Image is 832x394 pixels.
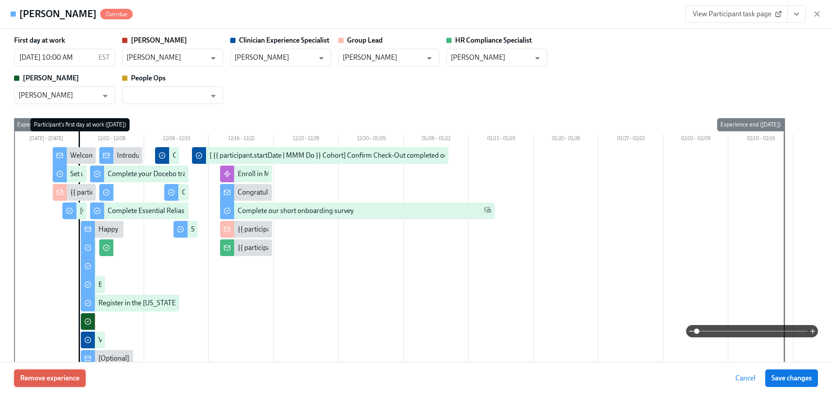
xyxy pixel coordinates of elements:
span: Work Email [484,206,491,216]
div: 12/30 – 01/05 [339,134,404,145]
div: 12/09 – 12/15 [144,134,209,145]
div: 12/23 – 12/29 [274,134,339,145]
button: Open [98,89,112,103]
div: 01/27 – 02/02 [598,134,663,145]
span: Cancel [735,374,756,383]
button: Cancel [729,369,762,387]
strong: Group Lead [347,36,383,44]
div: 12/16 – 12/22 [209,134,274,145]
span: Remove experience [20,374,80,383]
strong: [PERSON_NAME] [131,36,187,44]
button: Open [531,51,544,65]
div: Congratulations on passing your check-out! [238,188,368,197]
div: Set up your software [70,169,131,179]
span: View Participant task page [693,10,780,18]
div: Introduce Yourself! [117,151,174,160]
div: [Optional] Reach out to us! [98,354,178,363]
strong: People Ops [131,74,166,82]
div: 12/02 – 12/08 [79,134,144,145]
button: Save changes [765,369,818,387]
div: {{ participant.fullName }} has started onboarding: [70,188,219,197]
button: Open [206,89,220,103]
div: Complete your Knowledge Check [182,188,282,197]
div: 01/20 – 01/26 [534,134,599,145]
div: 01/13 – 01/19 [469,134,534,145]
div: [ {{ participant.startDate | MMM Do }} Cohort] Confirm Check-Out completed or failed [210,151,465,160]
div: Participant's first day at work ([DATE]) [30,118,130,131]
h4: [PERSON_NAME] [19,7,97,21]
div: 01/06 – 01/12 [404,134,469,145]
div: Enroll in Milestone Email Experience [238,169,347,179]
strong: HR Compliance Specialist [455,36,532,44]
span: Save changes [771,374,812,383]
div: {{ participant.fullName }} Check-Out Update [238,243,370,253]
div: Schedule your check-out session [191,224,288,234]
div: Book a meeting with your Clinical Quality Lead [98,280,237,289]
strong: [PERSON_NAME] [23,74,79,82]
button: Open [423,51,436,65]
div: Confirm Docebo Completion for {{ participant.fullName }} [173,151,346,160]
p: EST [98,53,110,62]
a: View Participant task page [685,5,788,23]
div: 02/03 – 02/09 [663,134,728,145]
button: Open [206,51,220,65]
div: Register in the [US_STATE] Fingerprint Portal [98,298,233,308]
button: View task page [787,5,806,23]
div: Welcome to the Charlie Health team! [70,151,180,160]
div: Verify Elation Setup for {{ participant.fullName }} [98,335,243,345]
div: {{ participant.fullName }} passed their check-out! [238,224,384,234]
span: Overdue [100,11,133,18]
label: First day at work [14,36,65,45]
div: [Optional] Upload Your Welcome Photo! [80,206,201,216]
div: [DATE] – [DATE] [14,134,79,145]
div: Complete Essential Relias trainings [108,206,213,216]
div: Experience end ([DATE]) [717,118,784,131]
strong: Clinician Experience Specialist [239,36,329,44]
div: Complete your Docebo training paths [108,169,220,179]
button: Remove experience [14,369,86,387]
div: 02/10 – 02/16 [728,134,793,145]
button: Open [315,51,328,65]
div: Complete our short onboarding survey [238,206,354,216]
div: Happy first day! [98,224,145,234]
